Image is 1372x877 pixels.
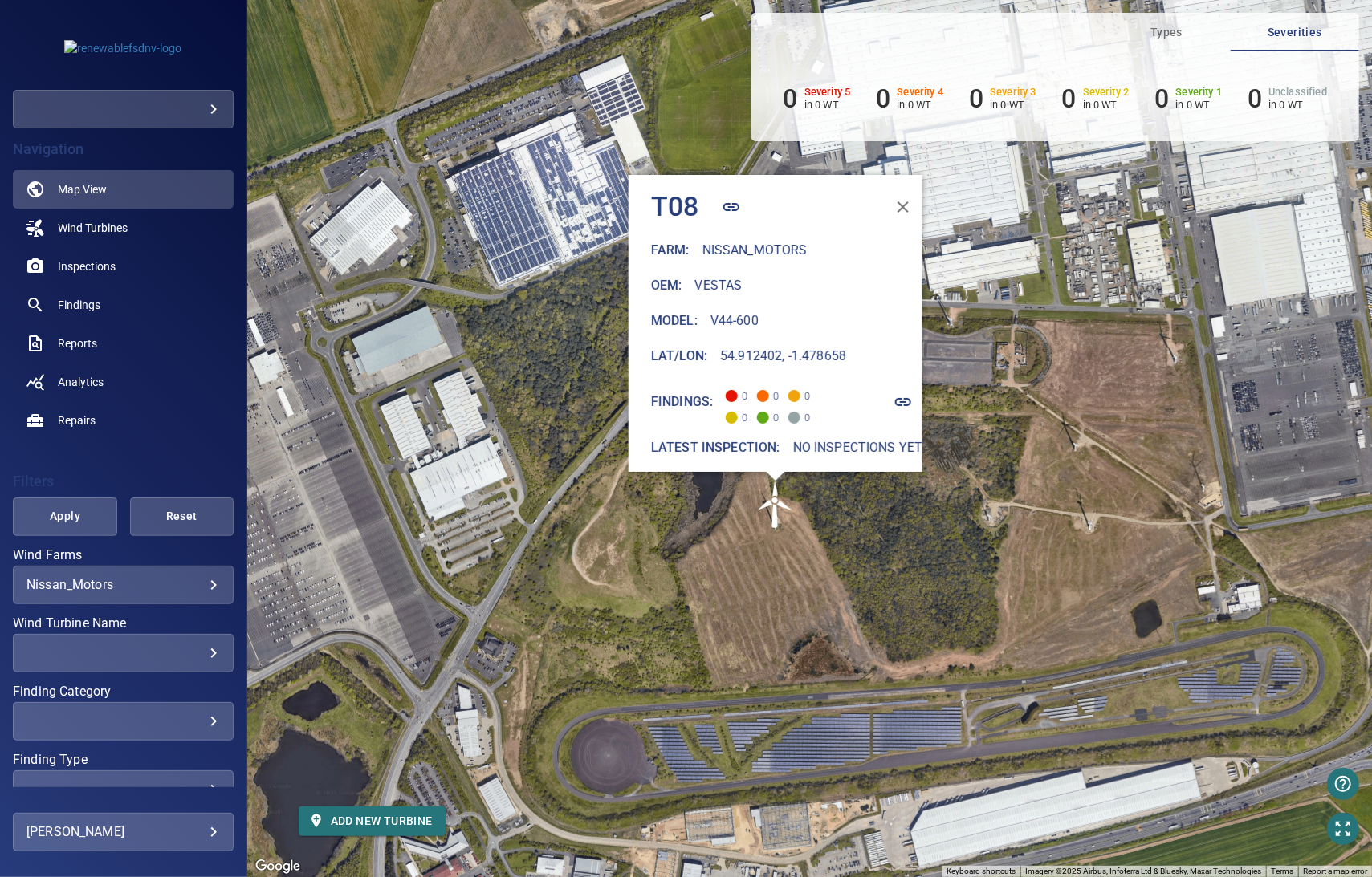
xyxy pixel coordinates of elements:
[751,481,800,529] img: windFarmIcon.svg
[788,390,800,402] span: Severity 3
[726,380,751,402] span: 0
[990,99,1036,111] p: in 0 WT
[1062,83,1077,114] h6: 0
[13,770,234,809] div: Finding Type
[58,335,97,351] span: Reports
[726,412,738,424] span: Severity 2
[788,412,800,424] span: Severity Unclassified
[13,702,234,741] div: Finding Category
[13,473,234,489] h4: Filters
[757,412,769,424] span: Severity 1
[311,811,433,831] span: Add new turbine
[58,220,128,236] span: Wind Turbines
[1176,99,1223,111] p: in 0 WT
[13,685,234,698] label: Finding Category
[757,402,783,424] span: 0
[58,374,104,390] span: Analytics
[33,506,96,526] span: Apply
[804,87,851,98] h6: Severity 5
[13,549,234,562] label: Wind Farms
[13,324,234,363] a: reports noActive
[13,497,116,536] button: Apply
[757,390,769,402] span: Severity 4
[13,141,234,157] h4: Navigation
[251,856,304,877] img: Google
[58,412,96,428] span: Repairs
[751,481,800,529] gmp-advanced-marker: T08
[58,297,100,313] span: Findings
[651,345,707,367] h6: Lat/Lon :
[13,617,234,630] label: Wind Turbine Name
[13,363,234,401] a: analytics noActive
[130,497,234,536] button: Reset
[299,806,446,836] button: Add new turbine
[757,380,783,402] span: 0
[898,99,944,111] p: in 0 WT
[1083,87,1130,98] h6: Severity 2
[788,402,814,424] span: 0
[720,345,846,367] h6: 54.912402, -1.478658
[702,239,808,262] h6: Nissan_Motors
[13,634,234,672] div: Wind Turbine Name
[1083,99,1130,111] p: in 0 WT
[1112,22,1221,43] span: Types
[651,274,682,297] h6: Oem :
[793,436,923,459] h6: No inspections yet
[788,380,814,402] span: 0
[726,390,738,402] span: Severity 5
[651,310,698,332] h6: Model :
[13,401,234,440] a: repairs noActive
[1248,83,1262,114] h6: 0
[710,310,759,332] h6: V44-600
[947,866,1016,877] button: Keyboard shortcuts
[58,258,116,274] span: Inspections
[651,436,780,459] h6: Latest inspection:
[1176,87,1223,98] h6: Severity 1
[26,577,220,592] div: Nissan_Motors
[695,274,743,297] h6: Vestas
[726,402,751,424] span: 0
[1248,83,1327,114] li: Severity Unclassified
[13,209,234,247] a: windturbines noActive
[804,99,851,111] p: in 0 WT
[64,40,181,56] img: renewablefsdnv-logo
[13,170,234,209] a: map active
[1271,867,1293,875] a: Terms (opens in new tab)
[784,83,851,114] li: Severity 5
[150,506,214,526] span: Reset
[1303,867,1367,875] a: Report a map error
[26,819,220,845] div: [PERSON_NAME]
[251,856,304,877] a: Open this area in Google Maps (opens a new window)
[651,190,699,224] h4: T08
[898,87,944,98] h6: Severity 4
[784,83,798,114] h6: 0
[1268,87,1327,98] h6: Unclassified
[651,391,713,413] h6: Findings:
[1240,22,1350,43] span: Severities
[13,247,234,286] a: inspections noActive
[1025,867,1261,875] span: Imagery ©2025 Airbus, Infoterra Ltd & Bluesky, Maxar Technologies
[13,566,234,604] div: Wind Farms
[58,181,107,197] span: Map View
[876,83,890,114] h6: 0
[1062,83,1130,114] li: Severity 2
[1268,99,1327,111] p: in 0 WT
[969,83,983,114] h6: 0
[969,83,1036,114] li: Severity 3
[990,87,1036,98] h6: Severity 3
[1154,83,1222,114] li: Severity 1
[651,239,690,262] h6: Farm :
[13,753,234,766] label: Finding Type
[1154,83,1169,114] h6: 0
[13,90,234,128] div: renewablefsdnv
[13,286,234,324] a: findings noActive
